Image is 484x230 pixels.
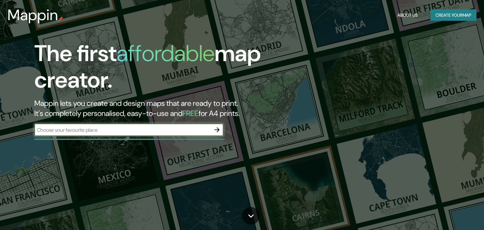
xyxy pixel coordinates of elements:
[117,39,215,68] h1: affordable
[58,16,63,21] img: mappin-pin
[34,98,276,118] h2: Mappin lets you create and design maps that are ready to print. It's completely personalised, eas...
[182,108,199,118] h5: FREE
[8,6,58,24] h3: Mappin
[395,9,420,21] button: About Us
[430,9,476,21] button: Create yourmap
[34,126,211,134] input: Choose your favourite place
[34,40,276,98] h1: The first map creator.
